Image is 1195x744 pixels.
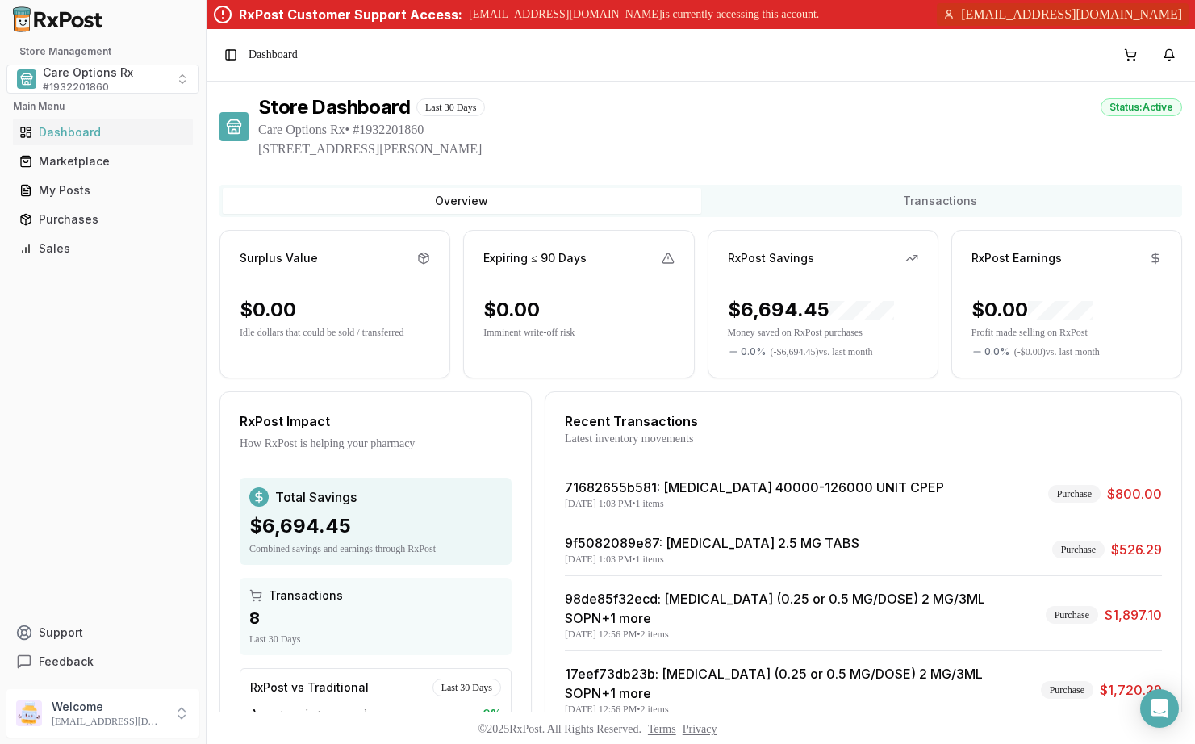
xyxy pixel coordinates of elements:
[16,700,42,726] img: User avatar
[6,178,199,203] button: My Posts
[275,487,357,507] span: Total Savings
[701,188,1180,214] button: Transactions
[565,535,859,551] a: 9f5082089e87: [MEDICAL_DATA] 2.5 MG TABS
[683,723,717,735] a: Privacy
[483,706,501,722] span: 3 %
[565,497,944,510] div: [DATE] 1:03 PM • 1 items
[432,679,501,696] div: Last 30 Days
[565,431,1162,447] div: Latest inventory movements
[6,236,199,261] button: Sales
[1046,606,1098,624] div: Purchase
[565,703,1034,716] div: [DATE] 12:56 PM • 2 items
[19,240,186,257] div: Sales
[249,47,298,63] nav: breadcrumb
[961,5,1182,24] span: [EMAIL_ADDRESS][DOMAIN_NAME]
[13,176,193,205] a: My Posts
[1107,484,1162,504] span: $800.00
[971,297,1093,323] div: $0.00
[565,553,859,566] div: [DATE] 1:03 PM • 1 items
[19,211,186,228] div: Purchases
[240,297,296,323] div: $0.00
[483,297,540,323] div: $0.00
[483,250,587,266] div: Expiring ≤ 90 Days
[52,699,164,715] p: Welcome
[13,205,193,234] a: Purchases
[6,65,199,94] button: Select a view
[258,120,1182,140] span: Care Options Rx • # 1932201860
[6,618,199,647] button: Support
[6,6,110,32] img: RxPost Logo
[1140,689,1179,728] div: Open Intercom Messenger
[249,542,502,555] div: Combined savings and earnings through RxPost
[728,297,894,323] div: $6,694.45
[250,679,369,696] div: RxPost vs Traditional
[1014,345,1100,358] span: ( - $0.00 ) vs. last month
[269,587,343,604] span: Transactions
[728,326,918,339] p: Money saved on RxPost purchases
[416,98,485,116] div: Last 30 Days
[483,326,674,339] p: Imminent write-off risk
[6,148,199,174] button: Marketplace
[13,100,193,113] h2: Main Menu
[250,706,387,722] span: Average savings per purchase:
[19,124,186,140] div: Dashboard
[469,6,819,23] p: [EMAIL_ADDRESS][DOMAIN_NAME] is currently accessing this account.
[771,345,873,358] span: ( - $6,694.45 ) vs. last month
[13,118,193,147] a: Dashboard
[240,436,512,452] div: How RxPost is helping your pharmacy
[565,412,1162,431] div: Recent Transactions
[223,188,701,214] button: Overview
[565,666,983,701] a: 17eef73db23b: [MEDICAL_DATA] (0.25 or 0.5 MG/DOSE) 2 MG/3ML SOPN+1 more
[43,65,133,81] span: Care Options Rx
[19,182,186,199] div: My Posts
[971,326,1162,339] p: Profit made selling on RxPost
[6,45,199,58] h2: Store Management
[43,81,109,94] span: # 1932201860
[1052,541,1105,558] div: Purchase
[240,250,318,266] div: Surplus Value
[249,633,502,646] div: Last 30 Days
[240,412,512,431] div: RxPost Impact
[249,47,298,63] span: Dashboard
[239,5,462,24] div: RxPost Customer Support Access:
[1101,98,1182,116] div: Status: Active
[1111,540,1162,559] span: $526.29
[728,250,814,266] div: RxPost Savings
[13,147,193,176] a: Marketplace
[1105,605,1162,625] span: $1,897.10
[249,607,502,629] div: 8
[39,654,94,670] span: Feedback
[19,153,186,169] div: Marketplace
[258,140,1182,159] span: [STREET_ADDRESS][PERSON_NAME]
[565,628,1039,641] div: [DATE] 12:56 PM • 2 items
[741,345,766,358] span: 0.0 %
[6,207,199,232] button: Purchases
[1048,485,1101,503] div: Purchase
[984,345,1009,358] span: 0.0 %
[971,250,1062,266] div: RxPost Earnings
[13,234,193,263] a: Sales
[565,479,944,495] a: 71682655b581: [MEDICAL_DATA] 40000-126000 UNIT CPEP
[258,94,410,120] h1: Store Dashboard
[1041,681,1093,699] div: Purchase
[6,119,199,145] button: Dashboard
[1100,680,1162,700] span: $1,720.29
[52,715,164,728] p: [EMAIL_ADDRESS][DOMAIN_NAME]
[648,723,676,735] a: Terms
[240,326,430,339] p: Idle dollars that could be sold / transferred
[6,647,199,676] button: Feedback
[249,513,502,539] div: $6,694.45
[565,591,985,626] a: 98de85f32ecd: [MEDICAL_DATA] (0.25 or 0.5 MG/DOSE) 2 MG/3ML SOPN+1 more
